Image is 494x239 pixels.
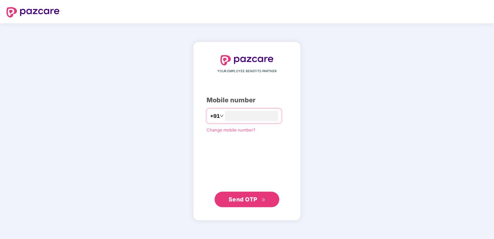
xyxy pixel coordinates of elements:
[229,196,257,203] span: Send OTP
[220,114,224,118] span: down
[210,112,220,120] span: +91
[262,198,266,202] span: double-right
[207,127,255,132] a: Change mobile number?
[215,192,279,207] button: Send OTPdouble-right
[207,95,287,105] div: Mobile number
[6,7,60,17] img: logo
[220,55,274,65] img: logo
[218,69,277,74] span: YOUR EMPLOYEE BENEFITS PARTNER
